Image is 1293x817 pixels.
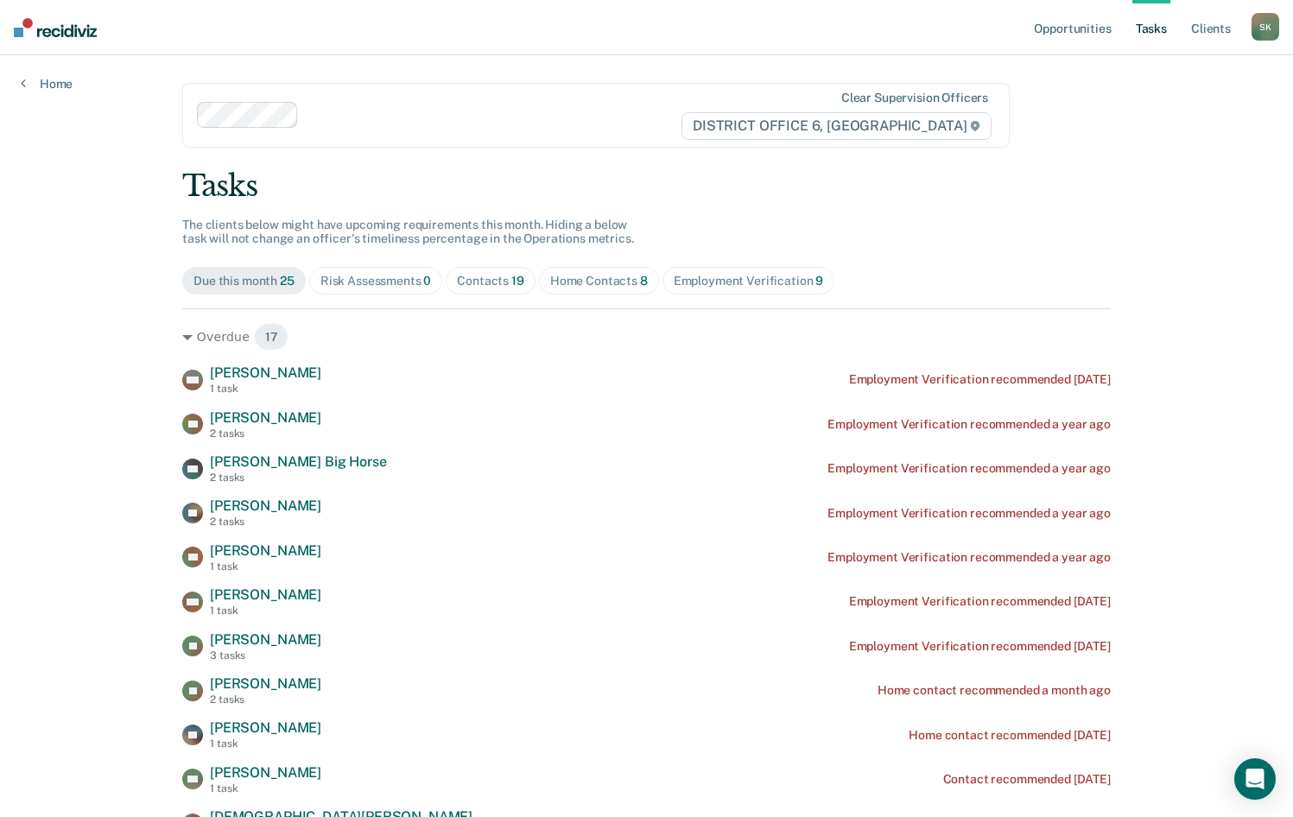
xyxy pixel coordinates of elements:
div: 1 task [210,738,321,750]
div: Open Intercom Messenger [1234,758,1276,800]
div: 1 task [210,383,321,395]
div: 1 task [210,782,321,795]
span: [PERSON_NAME] [210,675,321,692]
span: The clients below might have upcoming requirements this month. Hiding a below task will not chang... [182,218,634,246]
div: S K [1252,13,1279,41]
span: [PERSON_NAME] [210,764,321,781]
span: DISTRICT OFFICE 6, [GEOGRAPHIC_DATA] [681,112,992,140]
div: Tasks [182,168,1111,204]
span: [PERSON_NAME] [210,497,321,514]
span: 25 [280,274,295,288]
img: Recidiviz [14,18,97,37]
span: 8 [640,274,648,288]
div: Risk Assessments [320,274,432,288]
div: Contacts [457,274,524,288]
div: Home contact recommended [DATE] [909,728,1111,743]
div: Employment Verification recommended a year ago [827,461,1111,476]
div: 3 tasks [210,649,321,662]
div: Overdue 17 [182,323,1111,351]
div: Contact recommended [DATE] [943,772,1111,787]
a: Home [21,76,73,92]
div: Home Contacts [550,274,648,288]
div: Employment Verification recommended a year ago [827,550,1111,565]
div: Employment Verification recommended [DATE] [849,372,1111,387]
div: Employment Verification recommended a year ago [827,417,1111,432]
span: 17 [254,323,289,351]
div: Due this month [193,274,295,288]
div: 2 tasks [210,693,321,706]
span: [PERSON_NAME] Big Horse [210,453,386,470]
div: Employment Verification recommended [DATE] [849,639,1111,654]
div: 1 task [210,560,321,573]
div: 2 tasks [210,516,321,528]
span: [PERSON_NAME] [210,409,321,426]
div: Home contact recommended a month ago [878,683,1111,698]
div: Employment Verification [674,274,824,288]
button: SK [1252,13,1279,41]
span: [PERSON_NAME] [210,719,321,736]
div: 2 tasks [210,472,386,484]
span: [PERSON_NAME] [210,364,321,381]
span: 9 [815,274,823,288]
div: 2 tasks [210,427,321,440]
span: 0 [423,274,431,288]
span: [PERSON_NAME] [210,631,321,648]
div: 1 task [210,605,321,617]
div: Employment Verification recommended [DATE] [849,594,1111,609]
div: Employment Verification recommended a year ago [827,506,1111,521]
span: 19 [511,274,524,288]
div: Clear supervision officers [841,91,988,105]
span: [PERSON_NAME] [210,586,321,603]
span: [PERSON_NAME] [210,542,321,559]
